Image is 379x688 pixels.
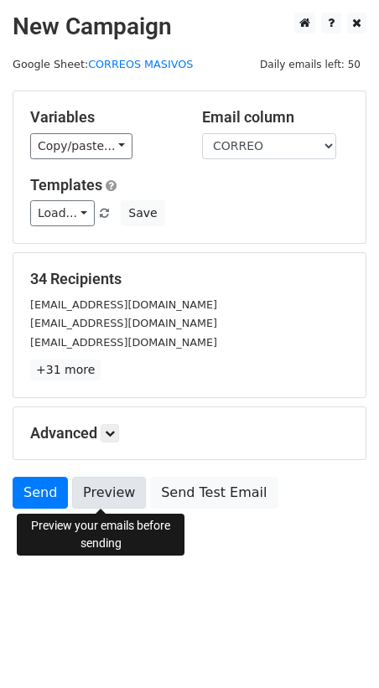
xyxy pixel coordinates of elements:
[30,317,217,329] small: [EMAIL_ADDRESS][DOMAIN_NAME]
[30,360,101,380] a: +31 more
[295,608,379,688] iframe: Chat Widget
[30,108,177,127] h5: Variables
[30,298,217,311] small: [EMAIL_ADDRESS][DOMAIN_NAME]
[254,58,366,70] a: Daily emails left: 50
[30,270,349,288] h5: 34 Recipients
[17,514,184,556] div: Preview your emails before sending
[121,200,164,226] button: Save
[30,336,217,349] small: [EMAIL_ADDRESS][DOMAIN_NAME]
[295,608,379,688] div: Widget de chat
[30,424,349,442] h5: Advanced
[13,13,366,41] h2: New Campaign
[150,477,278,509] a: Send Test Email
[254,55,366,74] span: Daily emails left: 50
[30,133,132,159] a: Copy/paste...
[13,477,68,509] a: Send
[72,477,146,509] a: Preview
[202,108,349,127] h5: Email column
[13,58,193,70] small: Google Sheet:
[30,176,102,194] a: Templates
[30,200,95,226] a: Load...
[88,58,193,70] a: CORREOS MASIVOS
